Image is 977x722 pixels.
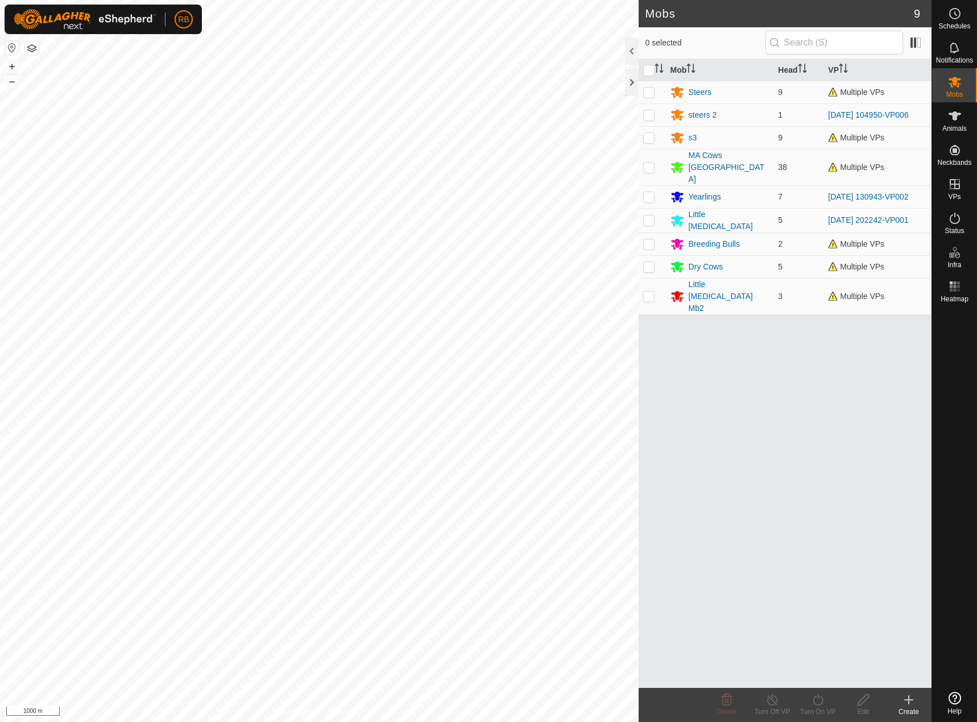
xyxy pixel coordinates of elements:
div: s3 [689,132,697,144]
span: Schedules [938,23,970,30]
span: Help [947,708,962,715]
div: Breeding Bulls [689,238,740,250]
div: Steers [689,86,711,98]
span: 1 [778,110,783,119]
span: Notifications [936,57,973,64]
button: Map Layers [25,42,39,55]
th: Mob [666,59,774,81]
a: Help [932,687,977,719]
span: Multiple VPs [828,239,884,248]
th: Head [773,59,823,81]
a: [DATE] 130943-VP002 [828,192,908,201]
p-sorticon: Activate to sort [686,65,696,74]
p-sorticon: Activate to sort [655,65,664,74]
div: Yearlings [689,191,721,203]
span: RB [178,14,189,26]
span: Delete [717,708,737,716]
span: 9 [914,5,920,22]
div: Little [MEDICAL_DATA] [689,209,769,233]
span: Neckbands [937,159,971,166]
span: 3 [778,292,783,301]
div: Turn On VP [795,707,841,717]
span: Multiple VPs [828,292,884,301]
span: Animals [942,125,967,132]
div: Edit [841,707,886,717]
span: 38 [778,163,787,172]
img: Gallagher Logo [14,9,156,30]
div: Create [886,707,932,717]
p-sorticon: Activate to sort [798,65,807,74]
span: 0 selected [645,37,765,49]
span: Mobs [946,91,963,98]
span: Multiple VPs [828,262,884,271]
span: 9 [778,133,783,142]
span: 5 [778,215,783,225]
div: steers 2 [689,109,717,121]
input: Search (S) [765,31,903,55]
span: 7 [778,192,783,201]
a: Contact Us [330,707,364,717]
div: MA Cows [GEOGRAPHIC_DATA] [689,150,769,185]
a: Privacy Policy [274,707,317,717]
div: Turn Off VP [750,707,795,717]
div: Little [MEDICAL_DATA] Mb2 [689,279,769,314]
div: Dry Cows [689,261,723,273]
p-sorticon: Activate to sort [839,65,848,74]
button: Reset Map [5,41,19,55]
span: VPs [948,193,961,200]
button: + [5,60,19,73]
span: 2 [778,239,783,248]
span: 9 [778,88,783,97]
a: [DATE] 104950-VP006 [828,110,908,119]
span: Multiple VPs [828,133,884,142]
th: VP [823,59,932,81]
h2: Mobs [645,7,914,20]
span: Multiple VPs [828,163,884,172]
button: – [5,74,19,88]
span: 5 [778,262,783,271]
span: Status [945,227,964,234]
span: Heatmap [941,296,968,302]
span: Multiple VPs [828,88,884,97]
a: [DATE] 202242-VP001 [828,215,908,225]
span: Infra [947,262,961,268]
